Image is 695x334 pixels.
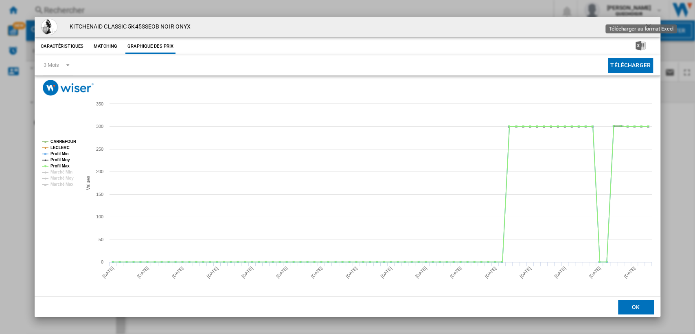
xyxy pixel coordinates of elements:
[41,19,57,35] img: 61R+vfRBftL._AC_SY300_SX300_QL70_ML2_.jpg
[414,266,428,279] tspan: [DATE]
[519,266,532,279] tspan: [DATE]
[101,259,103,264] tspan: 0
[50,170,72,174] tspan: Marché Min
[623,39,658,54] button: Télécharger au format Excel
[484,266,498,279] tspan: [DATE]
[588,266,602,279] tspan: [DATE]
[636,41,645,51] img: excel-24x24.png
[50,158,70,162] tspan: Profil Moy
[96,147,103,152] tspan: 250
[86,176,91,190] tspan: Values
[50,152,69,156] tspan: Profil Min
[35,17,660,317] md-dialog: Product popup
[39,39,86,54] button: Caractéristiques
[96,192,103,197] tspan: 150
[96,214,103,219] tspan: 100
[171,266,184,279] tspan: [DATE]
[641,19,657,35] button: getI18NText('BUTTONS.CLOSE_DIALOG')
[101,266,115,279] tspan: [DATE]
[206,266,219,279] tspan: [DATE]
[449,266,463,279] tspan: [DATE]
[50,164,70,168] tspan: Profil Max
[608,58,653,73] button: Télécharger
[644,22,654,32] ng-md-icon: getI18NText('BUTTONS.CLOSE_DIALOG')
[50,182,74,187] tspan: Marché Max
[345,266,358,279] tspan: [DATE]
[96,169,103,174] tspan: 200
[310,266,324,279] tspan: [DATE]
[44,62,59,68] div: 3 Mois
[96,101,103,106] tspan: 350
[99,237,103,242] tspan: 50
[88,39,123,54] button: Matching
[379,266,393,279] tspan: [DATE]
[136,266,150,279] tspan: [DATE]
[96,124,103,129] tspan: 300
[241,266,254,279] tspan: [DATE]
[50,145,70,150] tspan: LECLERC
[66,23,191,31] h4: KITCHENAID CLASSIC 5K45SSEOB NOIR ONYX
[50,176,74,180] tspan: Marché Moy
[50,139,77,144] tspan: CARREFOUR
[553,266,567,279] tspan: [DATE]
[623,266,636,279] tspan: [DATE]
[125,39,175,54] button: Graphique des prix
[275,266,289,279] tspan: [DATE]
[43,80,94,96] img: logo_wiser_300x94.png
[618,300,654,314] button: OK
